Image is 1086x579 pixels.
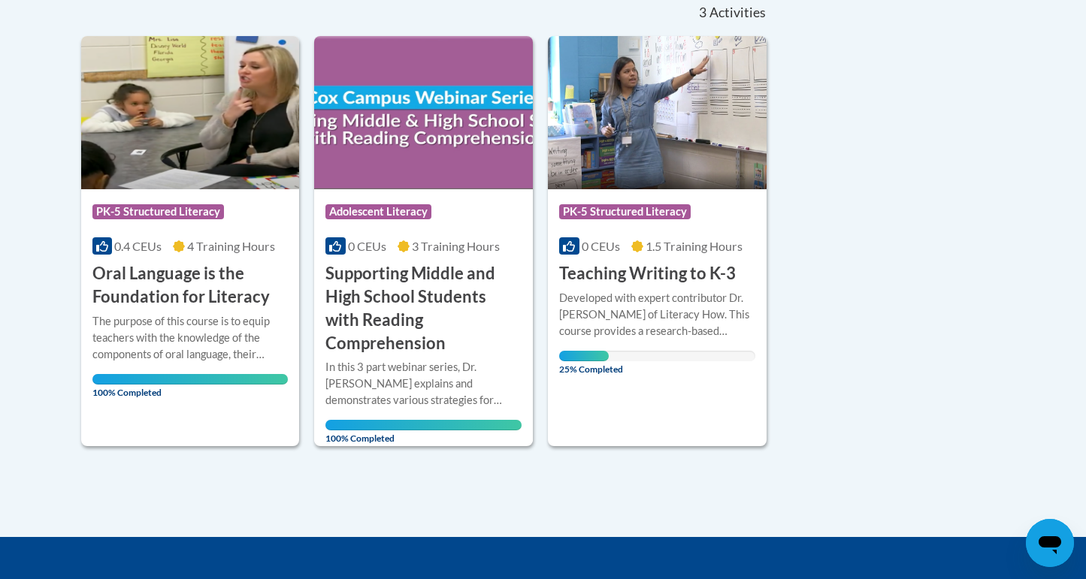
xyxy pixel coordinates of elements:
[325,204,431,219] span: Adolescent Literacy
[92,204,224,219] span: PK-5 Structured Literacy
[646,239,743,253] span: 1.5 Training Hours
[559,290,755,339] div: Developed with expert contributor Dr. [PERSON_NAME] of Literacy How. This course provides a resea...
[699,5,706,21] span: 3
[325,420,522,444] span: 100% Completed
[559,204,691,219] span: PK-5 Structured Literacy
[559,351,608,375] span: 25% Completed
[348,239,386,253] span: 0 CEUs
[325,359,522,409] div: In this 3 part webinar series, Dr. [PERSON_NAME] explains and demonstrates various strategies for...
[314,36,533,189] img: Course Logo
[81,36,300,446] a: Course LogoPK-5 Structured Literacy0.4 CEUs4 Training Hours Oral Language is the Foundation for L...
[92,313,289,363] div: The purpose of this course is to equip teachers with the knowledge of the components of oral lang...
[559,351,608,361] div: Your progress
[709,5,766,21] span: Activities
[114,239,162,253] span: 0.4 CEUs
[325,420,522,430] div: Your progress
[1026,519,1074,567] iframe: Button to launch messaging window
[325,262,522,354] h3: Supporting Middle and High School Students with Reading Comprehension
[314,36,533,446] a: Course LogoAdolescent Literacy0 CEUs3 Training Hours Supporting Middle and High School Students w...
[412,239,500,253] span: 3 Training Hours
[582,239,620,253] span: 0 CEUs
[92,374,289,384] div: Your progress
[92,374,289,398] span: 100% Completed
[548,36,767,189] img: Course Logo
[81,36,300,189] img: Course Logo
[92,262,289,309] h3: Oral Language is the Foundation for Literacy
[187,239,275,253] span: 4 Training Hours
[559,262,736,285] h3: Teaching Writing to K-3
[548,36,767,446] a: Course LogoPK-5 Structured Literacy0 CEUs1.5 Training Hours Teaching Writing to K-3Developed with...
